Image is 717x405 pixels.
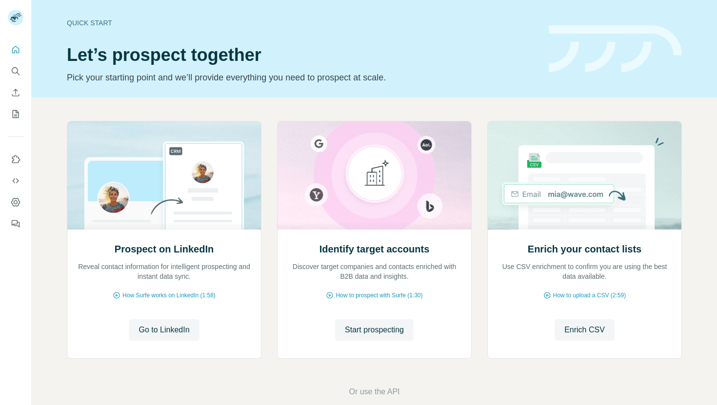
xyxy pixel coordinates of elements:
h2: Prospect on LinkedIn [115,242,214,256]
img: Prospect on LinkedIn [67,121,261,230]
p: Pick your starting point and we’ll provide everything you need to prospect at scale. [67,71,537,84]
span: How to prospect with Surfe (1:30) [336,291,422,300]
img: banner [549,25,682,73]
span: Start prospecting [345,324,404,336]
p: Use CSV enrichment to confirm you are using the best data available. [498,262,672,281]
button: Or use the API [349,386,399,398]
span: Enrich CSV [564,324,605,336]
p: Discover target companies and contacts enriched with B2B data and insights. [287,262,461,281]
img: Enrich your contact lists [487,121,682,230]
button: Use Surfe API [8,172,23,190]
button: Feedback [8,215,23,232]
button: Dashboard [8,193,23,211]
span: How Surfe works on LinkedIn (1:58) [122,291,216,300]
span: How to upload a CSV (2:59) [553,291,626,300]
div: Quick start [67,18,537,28]
h1: Let’s prospect together [67,45,537,65]
img: Identify target accounts [277,121,472,230]
button: Quick start [8,41,23,58]
button: My lists [8,105,23,123]
button: Go to LinkedIn [129,319,199,341]
h2: Identify target accounts [319,242,430,256]
button: Start prospecting [335,319,414,341]
button: Use Surfe on LinkedIn [8,151,23,168]
span: Go to LinkedIn [139,324,189,336]
button: Enrich CSV [8,84,23,101]
h2: Enrich your contact lists [528,242,641,256]
p: Reveal contact information for intelligent prospecting and instant data sync. [77,262,251,281]
button: Search [8,62,23,80]
button: Enrich CSV [555,319,615,341]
